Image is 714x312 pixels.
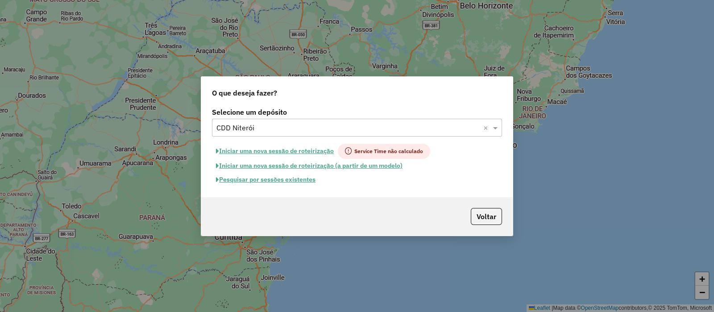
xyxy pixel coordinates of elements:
[212,159,407,173] button: Iniciar uma nova sessão de roteirização (a partir de um modelo)
[212,107,502,117] label: Selecione um depósito
[338,144,430,159] span: Service Time não calculado
[212,144,338,159] button: Iniciar uma nova sessão de roteirização
[212,87,277,98] span: O que deseja fazer?
[212,173,320,187] button: Pesquisar por sessões existentes
[471,208,502,225] button: Voltar
[483,122,491,133] span: Clear all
